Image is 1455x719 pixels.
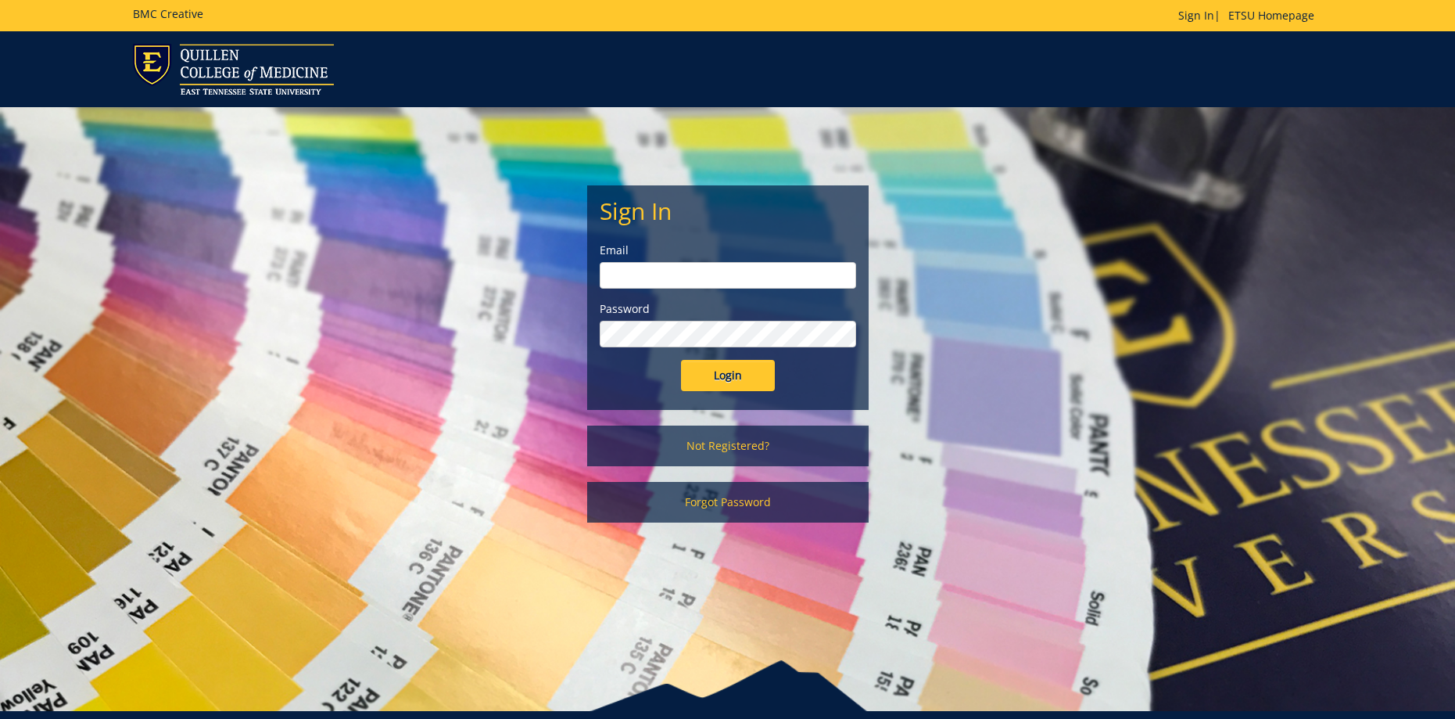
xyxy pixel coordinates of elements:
[587,426,869,466] a: Not Registered?
[133,44,334,95] img: ETSU logo
[1178,8,1214,23] a: Sign In
[600,198,856,224] h2: Sign In
[133,8,203,20] h5: BMC Creative
[587,482,869,523] a: Forgot Password
[1178,8,1322,23] p: |
[600,301,856,317] label: Password
[1220,8,1322,23] a: ETSU Homepage
[600,243,856,258] label: Email
[681,360,775,391] input: Login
